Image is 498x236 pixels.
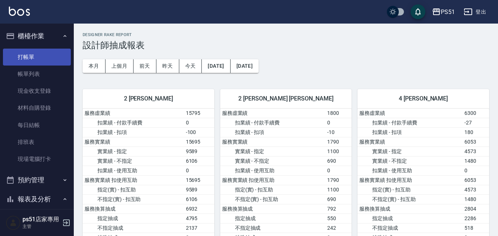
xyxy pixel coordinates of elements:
[91,95,205,102] span: 2 [PERSON_NAME]
[357,118,463,127] td: 扣業績 - 付款手續費
[325,214,352,223] td: 550
[83,223,184,233] td: 不指定抽成
[23,223,60,230] p: 主管
[325,204,352,214] td: 792
[325,127,352,137] td: -10
[184,147,214,156] td: 9589
[3,117,71,134] a: 每日結帳
[83,166,184,175] td: 扣業績 - 使用互助
[3,99,71,116] a: 材料自購登錄
[220,118,325,127] td: 扣業績 - 付款手續費
[325,147,352,156] td: 1100
[184,109,214,118] td: 15795
[3,82,71,99] a: 現金收支登錄
[463,137,489,147] td: 6053
[325,109,352,118] td: 1800
[3,151,71,168] a: 現場電腦打卡
[220,185,325,194] td: 指定(實) - 扣互助
[3,134,71,151] a: 排班表
[220,214,325,223] td: 指定抽成
[357,194,463,204] td: 不指定(實) - 扣互助
[83,156,184,166] td: 實業績 - 不指定
[184,156,214,166] td: 6106
[3,49,71,66] a: 打帳單
[184,166,214,175] td: 0
[83,32,489,37] h2: Designer Rake Report
[184,127,214,137] td: -100
[106,59,134,73] button: 上個月
[463,214,489,223] td: 2286
[366,95,480,102] span: 4 [PERSON_NAME]
[134,59,156,73] button: 前天
[429,4,458,20] button: PS51
[9,7,30,16] img: Logo
[220,156,325,166] td: 實業績 - 不指定
[411,4,425,19] button: save
[184,175,214,185] td: 15695
[83,40,489,50] h3: 設計師抽成報表
[83,204,184,214] td: 服務換算抽成
[463,118,489,127] td: -27
[156,59,179,73] button: 昨天
[325,223,352,233] td: 242
[357,127,463,137] td: 扣業績 - 扣項
[229,95,343,102] span: 2 [PERSON_NAME] [PERSON_NAME]
[357,137,463,147] td: 服務實業績
[184,214,214,223] td: 4795
[83,175,184,185] td: 服務實業績 扣使用互助
[463,194,489,204] td: 1480
[461,5,489,19] button: 登出
[357,204,463,214] td: 服務換算抽成
[357,223,463,233] td: 不指定抽成
[357,175,463,185] td: 服務實業績 扣使用互助
[23,216,60,223] h5: ps51店家專用
[325,156,352,166] td: 690
[179,59,202,73] button: 今天
[463,147,489,156] td: 4573
[357,156,463,166] td: 實業績 - 不指定
[220,166,325,175] td: 扣業績 - 使用互助
[3,170,71,190] button: 預約管理
[83,118,184,127] td: 扣業績 - 付款手續費
[220,204,325,214] td: 服務換算抽成
[184,223,214,233] td: 2137
[184,204,214,214] td: 6932
[184,137,214,147] td: 15695
[184,118,214,127] td: 0
[202,59,230,73] button: [DATE]
[83,147,184,156] td: 實業績 - 指定
[184,185,214,194] td: 9589
[357,214,463,223] td: 指定抽成
[220,175,325,185] td: 服務實業績 扣使用互助
[357,166,463,175] td: 扣業績 - 使用互助
[3,66,71,82] a: 帳單列表
[463,109,489,118] td: 6300
[83,185,184,194] td: 指定(實) - 扣互助
[325,137,352,147] td: 1790
[3,190,71,209] button: 報表及分析
[463,166,489,175] td: 0
[325,166,352,175] td: 0
[83,127,184,137] td: 扣業績 - 扣項
[325,175,352,185] td: 1790
[357,147,463,156] td: 實業績 - 指定
[463,175,489,185] td: 6053
[220,147,325,156] td: 實業績 - 指定
[220,223,325,233] td: 不指定抽成
[83,109,184,118] td: 服務虛業績
[83,137,184,147] td: 服務實業績
[463,204,489,214] td: 2804
[325,185,352,194] td: 1100
[463,185,489,194] td: 4573
[220,109,325,118] td: 服務虛業績
[83,214,184,223] td: 指定抽成
[463,223,489,233] td: 518
[463,127,489,137] td: 180
[6,215,21,230] img: Person
[220,194,325,204] td: 不指定(實) - 扣互助
[441,7,455,17] div: PS51
[184,194,214,204] td: 6106
[231,59,259,73] button: [DATE]
[357,109,463,118] td: 服務虛業績
[83,59,106,73] button: 本月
